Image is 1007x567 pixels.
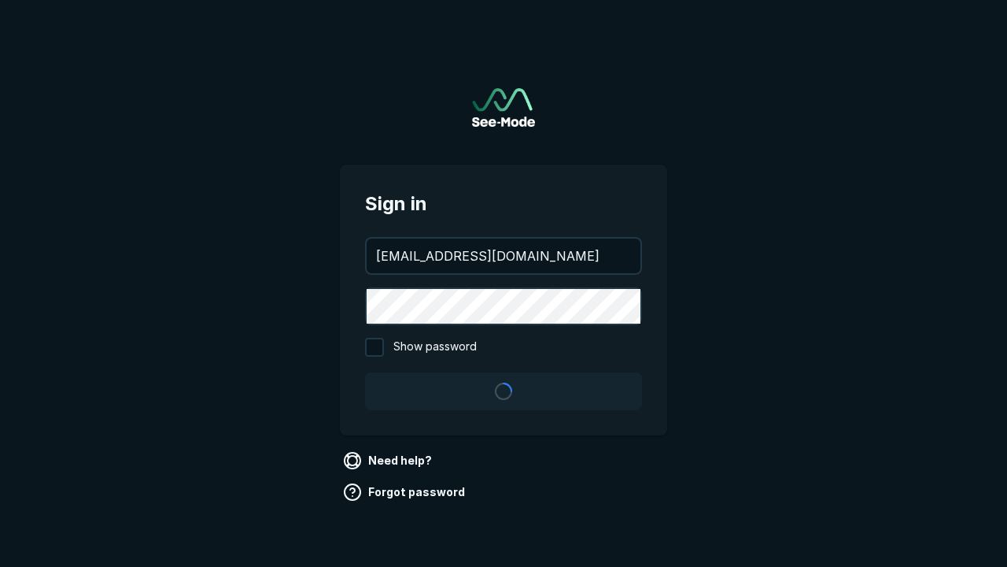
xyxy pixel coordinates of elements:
img: See-Mode Logo [472,88,535,127]
a: Forgot password [340,480,471,505]
span: Show password [393,338,477,357]
span: Sign in [365,190,642,218]
input: your@email.com [367,239,640,273]
a: Need help? [340,448,438,473]
a: Go to sign in [472,88,535,127]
